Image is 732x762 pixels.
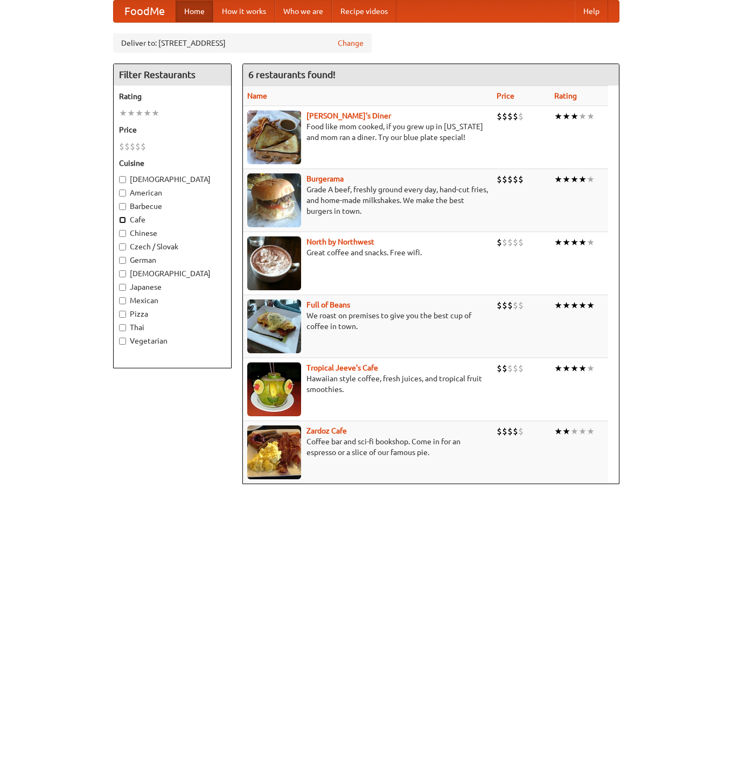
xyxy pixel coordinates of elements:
[507,236,513,248] li: $
[119,216,126,223] input: Cafe
[119,176,126,183] input: [DEMOGRAPHIC_DATA]
[119,124,226,135] h5: Price
[570,362,578,374] li: ★
[130,141,135,152] li: $
[562,425,570,437] li: ★
[575,1,608,22] a: Help
[213,1,275,22] a: How it works
[587,425,595,437] li: ★
[247,299,301,353] img: beans.jpg
[518,236,524,248] li: $
[513,173,518,185] li: $
[306,300,350,309] b: Full of Beans
[143,107,151,119] li: ★
[554,173,562,185] li: ★
[119,187,226,198] label: American
[502,110,507,122] li: $
[562,236,570,248] li: ★
[247,373,488,395] p: Hawaiian style coffee, fresh juices, and tropical fruit smoothies.
[507,299,513,311] li: $
[518,110,524,122] li: $
[587,362,595,374] li: ★
[570,425,578,437] li: ★
[114,64,231,86] h4: Filter Restaurants
[119,338,126,345] input: Vegetarian
[119,295,226,306] label: Mexican
[507,362,513,374] li: $
[570,173,578,185] li: ★
[562,110,570,122] li: ★
[554,236,562,248] li: ★
[587,173,595,185] li: ★
[247,236,301,290] img: north.jpg
[502,425,507,437] li: $
[119,309,226,319] label: Pizza
[497,425,502,437] li: $
[587,299,595,311] li: ★
[518,425,524,437] li: $
[124,141,130,152] li: $
[247,436,488,458] p: Coffee bar and sci-fi bookshop. Come in for an espresso or a slice of our famous pie.
[570,299,578,311] li: ★
[119,311,126,318] input: Pizza
[119,257,126,264] input: German
[562,299,570,311] li: ★
[518,173,524,185] li: $
[306,427,347,435] a: Zardoz Cafe
[119,201,226,212] label: Barbecue
[513,362,518,374] li: $
[578,299,587,311] li: ★
[587,110,595,122] li: ★
[562,362,570,374] li: ★
[502,299,507,311] li: $
[119,141,124,152] li: $
[497,110,502,122] li: $
[306,363,378,372] a: Tropical Jeeve's Cafe
[332,1,396,22] a: Recipe videos
[247,247,488,258] p: Great coffee and snacks. Free wifi.
[248,69,336,80] ng-pluralize: 6 restaurants found!
[127,107,135,119] li: ★
[507,110,513,122] li: $
[119,91,226,102] h5: Rating
[275,1,332,22] a: Who we are
[554,92,577,100] a: Rating
[338,38,364,48] a: Change
[497,92,514,100] a: Price
[119,214,226,225] label: Cafe
[554,362,562,374] li: ★
[554,299,562,311] li: ★
[578,110,587,122] li: ★
[507,173,513,185] li: $
[119,284,126,291] input: Japanese
[497,173,502,185] li: $
[513,110,518,122] li: $
[502,173,507,185] li: $
[497,362,502,374] li: $
[119,243,126,250] input: Czech / Slovak
[306,237,374,246] a: North by Northwest
[119,174,226,185] label: [DEMOGRAPHIC_DATA]
[135,141,141,152] li: $
[113,33,372,53] div: Deliver to: [STREET_ADDRESS]
[247,425,301,479] img: zardoz.jpg
[578,362,587,374] li: ★
[119,324,126,331] input: Thai
[578,173,587,185] li: ★
[247,362,301,416] img: jeeves.jpg
[578,236,587,248] li: ★
[119,230,126,237] input: Chinese
[513,236,518,248] li: $
[497,236,502,248] li: $
[518,299,524,311] li: $
[119,228,226,239] label: Chinese
[513,425,518,437] li: $
[119,190,126,197] input: American
[151,107,159,119] li: ★
[119,255,226,265] label: German
[176,1,213,22] a: Home
[306,111,391,120] a: [PERSON_NAME]'s Diner
[247,92,267,100] a: Name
